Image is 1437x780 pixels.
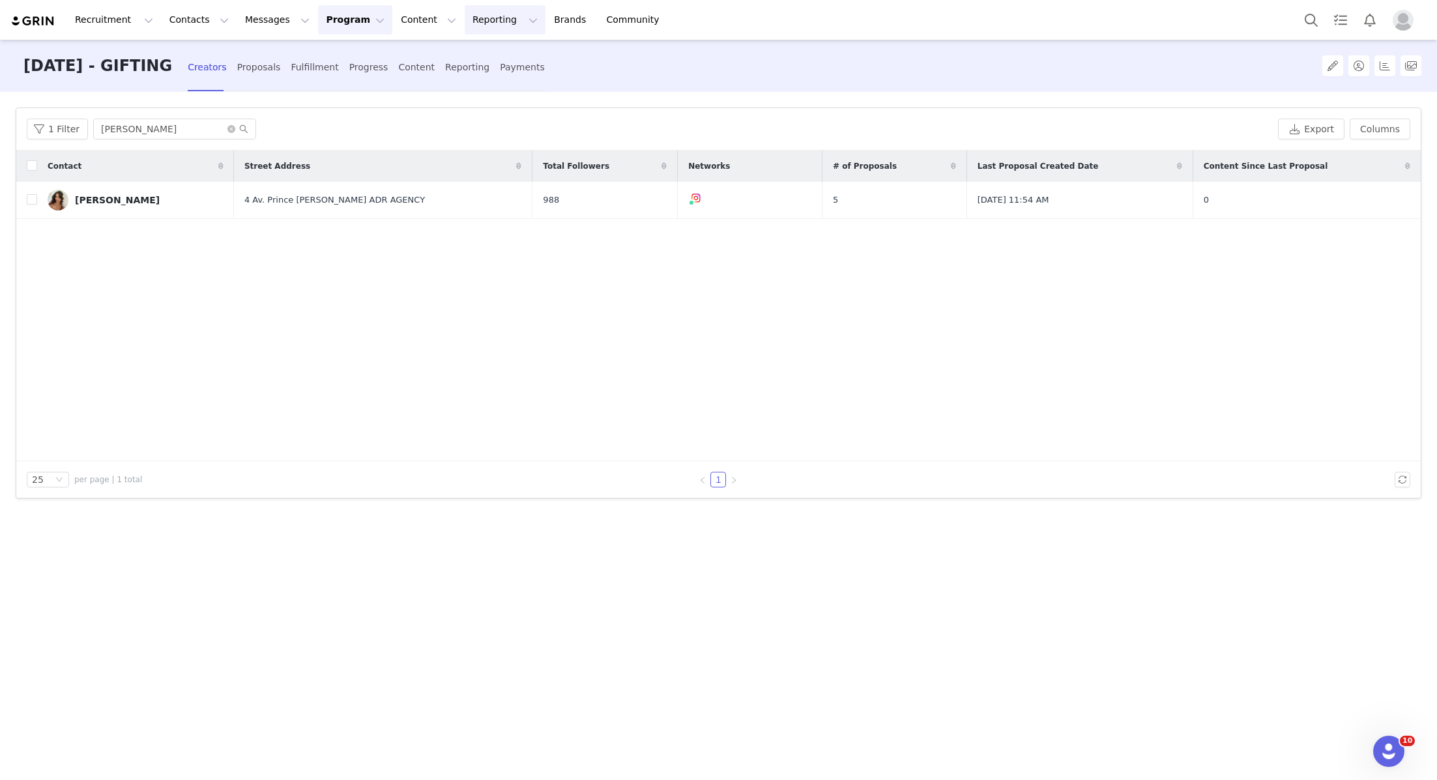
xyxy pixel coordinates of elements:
i: icon: left [699,476,706,484]
span: 5 [833,194,838,207]
span: Contact [48,160,81,172]
a: Brands [546,5,598,35]
i: icon: search [239,124,248,134]
a: Community [599,5,673,35]
img: c8d478d2-a856-4be6-b0da-72f27b2acb7c.jpg [48,190,68,210]
span: Total Followers [543,160,609,172]
button: Columns [1350,119,1410,139]
span: 4 Av. Prince [PERSON_NAME] ADR AGENCY [244,194,425,207]
span: Last Proposal Created Date [978,160,1099,172]
a: [PERSON_NAME] [48,190,224,210]
i: icon: close-circle [227,125,235,133]
span: Content Since Last Proposal [1204,160,1328,172]
span: Street Address [244,160,310,172]
button: Export [1278,119,1344,139]
input: Search... [93,119,256,139]
button: Program [318,5,392,35]
a: Tasks [1326,5,1355,35]
span: per page | 1 total [74,474,142,485]
img: grin logo [10,15,56,27]
button: Profile [1385,10,1427,31]
div: [PERSON_NAME] [75,195,160,205]
span: Networks [688,160,730,172]
button: Notifications [1356,5,1384,35]
span: # of Proposals [833,160,897,172]
div: Reporting [445,50,489,85]
button: Search [1297,5,1326,35]
li: 1 [710,472,726,487]
img: placeholder-profile.jpg [1393,10,1414,31]
li: Next Page [726,472,742,487]
div: Proposals [237,50,281,85]
div: Creators [188,50,227,85]
div: 25 [32,472,44,487]
button: Recruitment [67,5,161,35]
button: Contacts [162,5,237,35]
iframe: Intercom live chat [1373,736,1404,767]
i: icon: down [55,476,63,485]
button: Content [393,5,464,35]
a: 1 [711,472,725,487]
span: 988 [543,194,559,207]
div: Payments [500,50,545,85]
i: icon: right [730,476,738,484]
span: [DATE] 11:54 AM [978,194,1049,207]
div: Progress [349,50,388,85]
div: Content [398,50,435,85]
button: Messages [237,5,317,35]
img: instagram.svg [691,193,701,203]
span: 10 [1400,736,1415,746]
div: Fulfillment [291,50,338,85]
button: Reporting [465,5,545,35]
li: Previous Page [695,472,710,487]
button: 1 Filter [27,119,88,139]
h3: [DATE] - GIFTING [23,40,172,93]
span: 0 [1204,194,1209,207]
